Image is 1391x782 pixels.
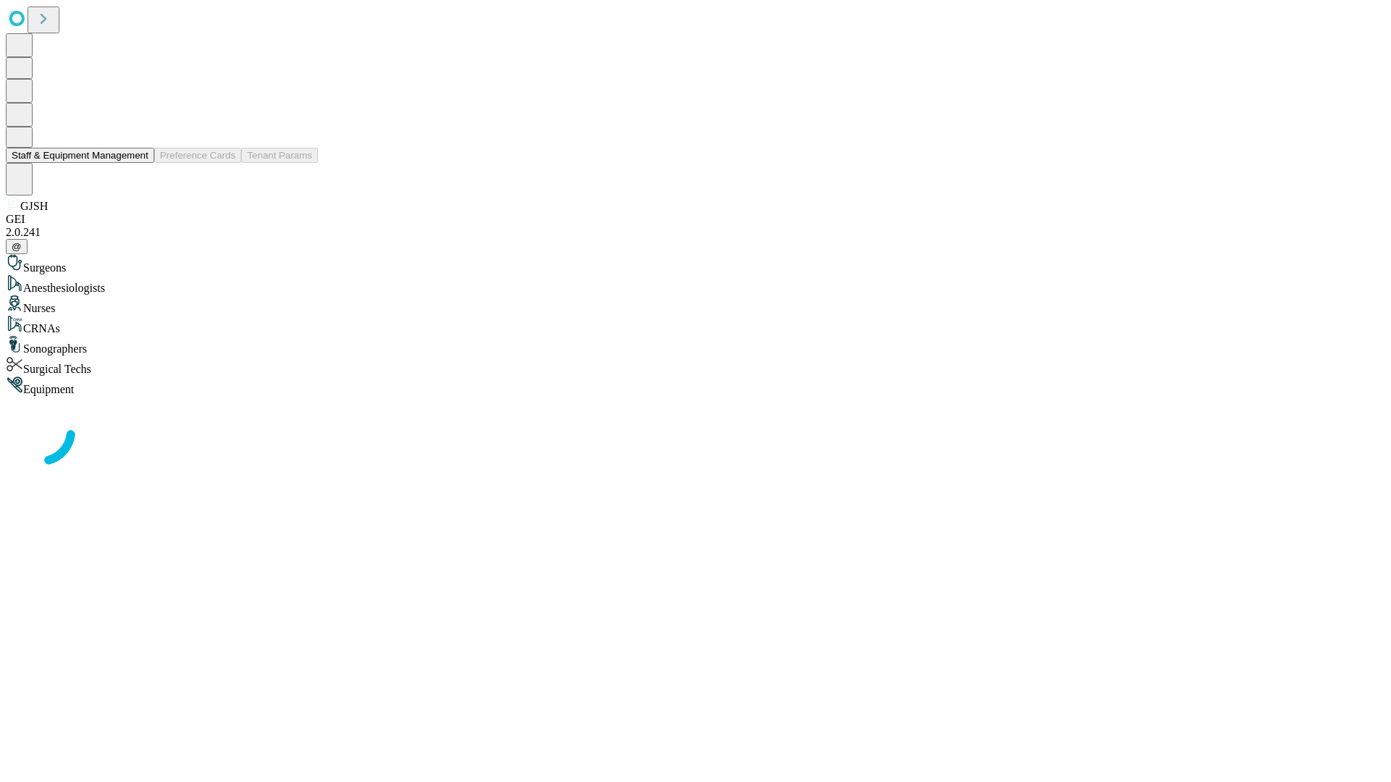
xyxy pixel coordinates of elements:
[6,148,154,163] button: Staff & Equipment Management
[6,239,28,254] button: @
[6,254,1385,274] div: Surgeons
[6,315,1385,335] div: CRNAs
[6,356,1385,376] div: Surgical Techs
[154,148,241,163] button: Preference Cards
[6,376,1385,396] div: Equipment
[6,274,1385,295] div: Anesthesiologists
[241,148,318,163] button: Tenant Params
[6,335,1385,356] div: Sonographers
[6,213,1385,226] div: GEI
[6,226,1385,239] div: 2.0.241
[20,200,48,212] span: GJSH
[12,241,22,252] span: @
[6,295,1385,315] div: Nurses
